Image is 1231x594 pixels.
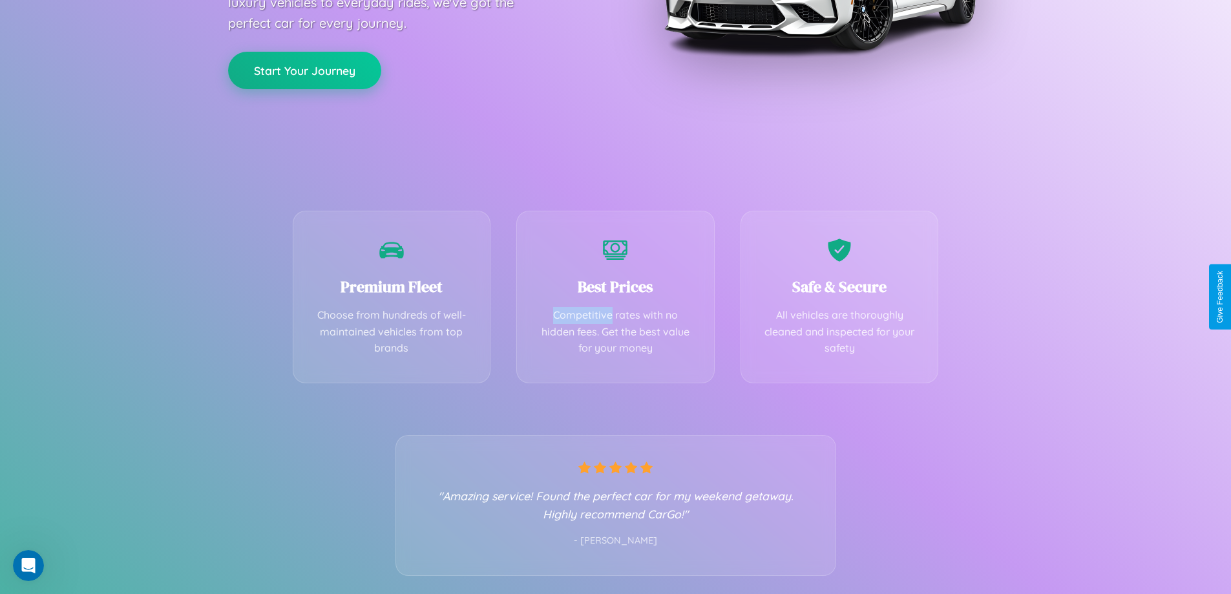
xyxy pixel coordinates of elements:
p: Competitive rates with no hidden fees. Get the best value for your money [536,307,695,357]
button: Start Your Journey [228,52,381,89]
p: Choose from hundreds of well-maintained vehicles from top brands [313,307,471,357]
h3: Safe & Secure [761,276,919,297]
h3: Best Prices [536,276,695,297]
p: All vehicles are thoroughly cleaned and inspected for your safety [761,307,919,357]
div: Give Feedback [1215,271,1225,323]
iframe: Intercom live chat [13,550,44,581]
p: "Amazing service! Found the perfect car for my weekend getaway. Highly recommend CarGo!" [422,487,810,523]
h3: Premium Fleet [313,276,471,297]
p: - [PERSON_NAME] [422,533,810,549]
